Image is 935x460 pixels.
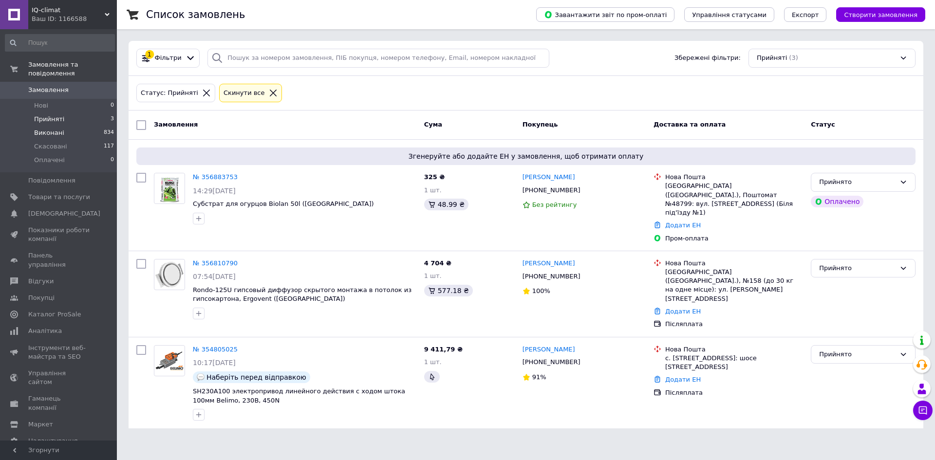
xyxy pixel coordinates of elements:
[193,200,374,207] a: Субстрат для огурцов Biolan 50l ([GEOGRAPHIC_DATA])
[111,115,114,124] span: 3
[757,54,787,63] span: Прийняті
[28,251,90,269] span: Панель управління
[424,285,473,296] div: 577.18 ₴
[154,349,185,372] img: Фото товару
[155,173,184,203] img: Фото товару
[784,7,827,22] button: Експорт
[684,7,774,22] button: Управління статусами
[206,373,306,381] span: Наберіть перед відправкою
[523,121,558,128] span: Покупець
[28,226,90,243] span: Показники роботи компанії
[34,101,48,110] span: Нові
[665,221,701,229] a: Додати ЕН
[665,234,803,243] div: Пром-оплата
[424,186,442,194] span: 1 шт.
[665,308,701,315] a: Додати ЕН
[28,294,55,302] span: Покупці
[424,346,463,353] span: 9 411,79 ₴
[532,373,546,381] span: 91%
[536,7,674,22] button: Завантажити звіт по пром-оплаті
[28,344,90,361] span: Інструменти веб-майстра та SEO
[28,310,81,319] span: Каталог ProSale
[819,177,896,187] div: Прийнято
[424,199,468,210] div: 48.99 ₴
[111,156,114,165] span: 0
[34,115,64,124] span: Прийняті
[193,346,238,353] a: № 354805025
[193,359,236,367] span: 10:17[DATE]
[665,268,803,303] div: [GEOGRAPHIC_DATA] ([GEOGRAPHIC_DATA].), №158 (до 30 кг на одне місце): ул. [PERSON_NAME][STREET_A...
[139,88,200,98] div: Статус: Прийняті
[424,173,445,181] span: 325 ₴
[521,184,582,197] div: [PHONE_NUMBER]
[154,345,185,376] a: Фото товару
[28,86,69,94] span: Замовлення
[523,173,575,182] a: [PERSON_NAME]
[193,273,236,280] span: 07:54[DATE]
[28,394,90,412] span: Гаманець компанії
[28,420,53,429] span: Маркет
[913,401,933,420] button: Чат з покупцем
[34,129,64,137] span: Виконані
[28,60,117,78] span: Замовлення та повідомлення
[111,101,114,110] span: 0
[140,151,912,161] span: Згенеруйте або додайте ЕН у замовлення, щоб отримати оплату
[819,263,896,274] div: Прийнято
[532,201,577,208] span: Без рейтингу
[836,7,925,22] button: Створити замовлення
[222,88,267,98] div: Cкинути все
[154,173,185,204] a: Фото товару
[665,173,803,182] div: Нова Пошта
[104,129,114,137] span: 834
[146,9,245,20] h1: Список замовлень
[424,121,442,128] span: Cума
[28,327,62,335] span: Аналітика
[819,350,896,360] div: Прийнято
[789,54,798,61] span: (3)
[424,272,442,279] span: 1 шт.
[654,121,726,128] span: Доставка та оплата
[104,142,114,151] span: 117
[665,376,701,383] a: Додати ЕН
[792,11,819,18] span: Експорт
[193,173,238,181] a: № 356883753
[523,259,575,268] a: [PERSON_NAME]
[665,320,803,329] div: Післяплата
[34,156,65,165] span: Оплачені
[5,34,115,52] input: Пошук
[154,261,185,288] img: Фото товару
[193,387,405,404] a: SH230A100 электропривод линейного действия с ходом штока 100мм Belimo, 230В, 450N
[544,10,667,19] span: Завантажити звіт по пром-оплаті
[521,356,582,368] div: [PHONE_NUMBER]
[32,15,117,23] div: Ваш ID: 1166588
[193,259,238,267] a: № 356810790
[32,6,105,15] span: IQ-climat
[154,259,185,290] a: Фото товару
[34,142,67,151] span: Скасовані
[665,259,803,268] div: Нова Пошта
[826,11,925,18] a: Створити замовлення
[145,50,154,59] div: 1
[154,121,198,128] span: Замовлення
[155,54,182,63] span: Фільтри
[532,287,550,294] span: 100%
[424,358,442,366] span: 1 шт.
[692,11,767,18] span: Управління статусами
[424,259,451,267] span: 4 704 ₴
[665,182,803,217] div: [GEOGRAPHIC_DATA] ([GEOGRAPHIC_DATA].), Поштомат №48799: вул. [STREET_ADDRESS] (Біля під'їзду №1)
[844,11,917,18] span: Створити замовлення
[811,196,863,207] div: Оплачено
[207,49,549,68] input: Пошук за номером замовлення, ПІБ покупця, номером телефону, Email, номером накладної
[28,193,90,202] span: Товари та послуги
[28,277,54,286] span: Відгуки
[28,176,75,185] span: Повідомлення
[197,373,205,381] img: :speech_balloon:
[28,369,90,386] span: Управління сайтом
[193,286,411,303] a: Rondo-125U гипсовый диффузор скрытого монтажа в потолок из гипсокартона, Ergovent ([GEOGRAPHIC_DA...
[811,121,835,128] span: Статус
[665,345,803,354] div: Нова Пошта
[665,388,803,397] div: Післяплата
